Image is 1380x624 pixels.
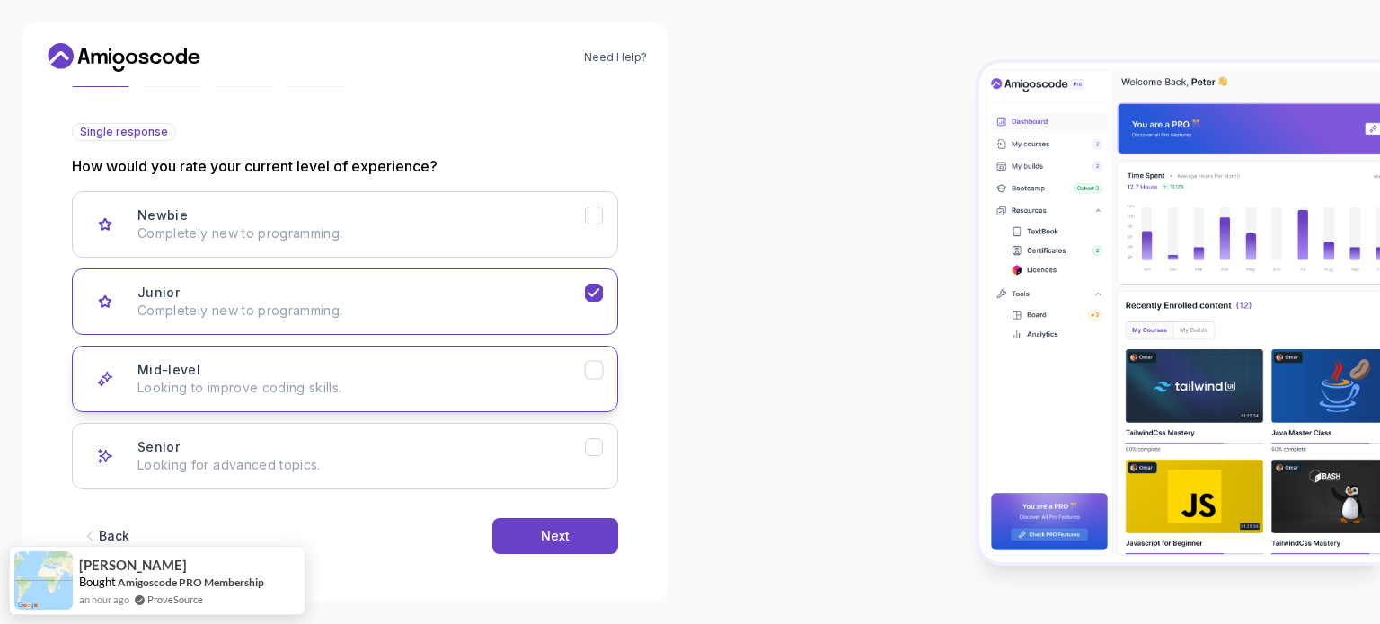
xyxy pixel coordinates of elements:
[137,207,188,224] h3: Newbie
[118,576,264,589] a: Amigoscode PRO Membership
[72,346,618,412] button: Mid-level
[72,191,618,258] button: Newbie
[79,558,187,573] span: [PERSON_NAME]
[79,575,116,589] span: Bought
[137,456,585,474] p: Looking for advanced topics.
[79,592,129,607] span: an hour ago
[137,224,585,242] p: Completely new to programming.
[99,527,129,545] div: Back
[147,592,203,607] a: ProveSource
[72,155,618,177] p: How would you rate your current level of experience?
[80,125,168,139] span: Single response
[492,518,618,554] button: Next
[541,527,570,545] div: Next
[72,518,138,554] button: Back
[584,50,647,65] a: Need Help?
[979,63,1380,562] img: Amigoscode Dashboard
[43,43,205,72] a: Home link
[137,302,585,320] p: Completely new to programming.
[137,284,180,302] h3: Junior
[72,268,618,335] button: Junior
[137,438,180,456] h3: Senior
[14,551,73,610] img: provesource social proof notification image
[72,423,618,489] button: Senior
[137,379,585,397] p: Looking to improve coding skills.
[137,361,200,379] h3: Mid-level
